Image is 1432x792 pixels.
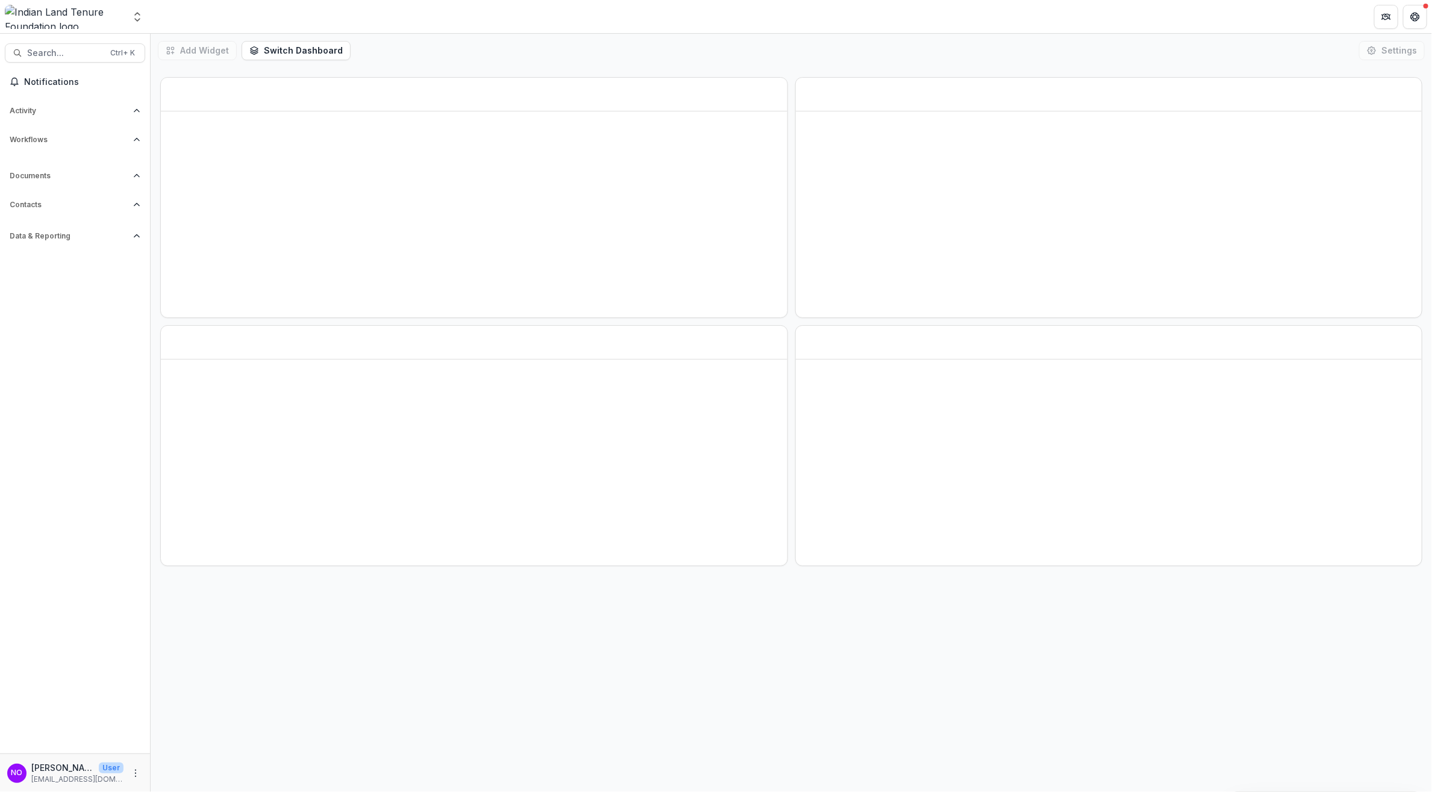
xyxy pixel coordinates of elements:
[5,101,145,120] button: Open Activity
[155,8,207,25] nav: breadcrumb
[1359,41,1425,60] button: Settings
[1403,5,1427,29] button: Get Help
[99,762,124,773] p: User
[10,232,128,240] span: Data & Reporting
[5,5,124,29] img: Indian Land Tenure Foundation logo
[1374,5,1398,29] button: Partners
[5,195,145,214] button: Open Contacts
[10,201,128,209] span: Contacts
[31,761,94,774] p: [PERSON_NAME]
[11,769,23,777] div: Nicole Olson
[5,166,145,186] button: Open Documents
[158,41,237,60] button: Add Widget
[5,72,145,92] button: Notifications
[108,46,137,60] div: Ctrl + K
[10,107,128,115] span: Activity
[5,130,145,149] button: Open Workflows
[10,172,128,180] span: Documents
[5,226,145,246] button: Open Data & Reporting
[31,774,124,785] p: [EMAIL_ADDRESS][DOMAIN_NAME]
[24,77,140,87] span: Notifications
[242,41,351,60] button: Switch Dashboard
[5,43,145,63] button: Search...
[10,136,128,144] span: Workflows
[128,766,143,781] button: More
[27,48,103,58] span: Search...
[129,5,146,29] button: Open entity switcher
